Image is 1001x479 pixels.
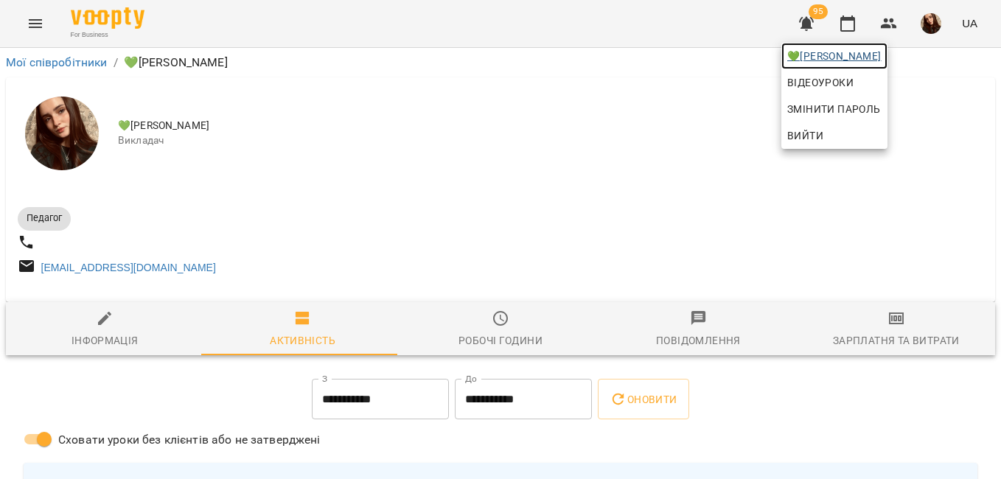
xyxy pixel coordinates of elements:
a: Відеоуроки [781,69,859,96]
button: Вийти [781,122,887,149]
a: Змінити пароль [781,96,887,122]
span: Відеоуроки [787,74,854,91]
span: 💚[PERSON_NAME] [787,47,882,65]
span: Вийти [787,127,823,144]
a: 💚[PERSON_NAME] [781,43,887,69]
span: Змінити пароль [787,100,882,118]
